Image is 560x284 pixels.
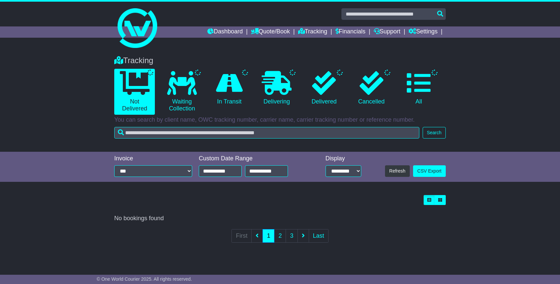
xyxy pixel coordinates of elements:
a: In Transit [209,69,250,108]
a: 3 [286,229,297,243]
a: All [399,69,439,108]
div: Custom Date Range [199,155,305,162]
a: Not Delivered [114,69,155,115]
a: Settings [408,26,437,38]
a: Delivered [304,69,344,108]
button: Search [423,127,446,139]
a: CSV Export [413,165,446,177]
a: Waiting Collection [161,69,202,115]
a: Support [374,26,401,38]
a: Quote/Book [251,26,290,38]
a: Financials [335,26,366,38]
button: Refresh [385,165,410,177]
a: Dashboard [207,26,243,38]
div: Tracking [111,56,449,65]
div: No bookings found [114,215,446,222]
a: 1 [262,229,274,243]
a: Cancelled [351,69,392,108]
div: Invoice [114,155,192,162]
a: Tracking [298,26,327,38]
p: You can search by client name, OWC tracking number, carrier name, carrier tracking number or refe... [114,116,446,124]
div: Display [326,155,361,162]
a: Last [309,229,329,243]
a: 2 [274,229,286,243]
span: © One World Courier 2025. All rights reserved. [97,276,192,282]
a: Delivering [256,69,297,108]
